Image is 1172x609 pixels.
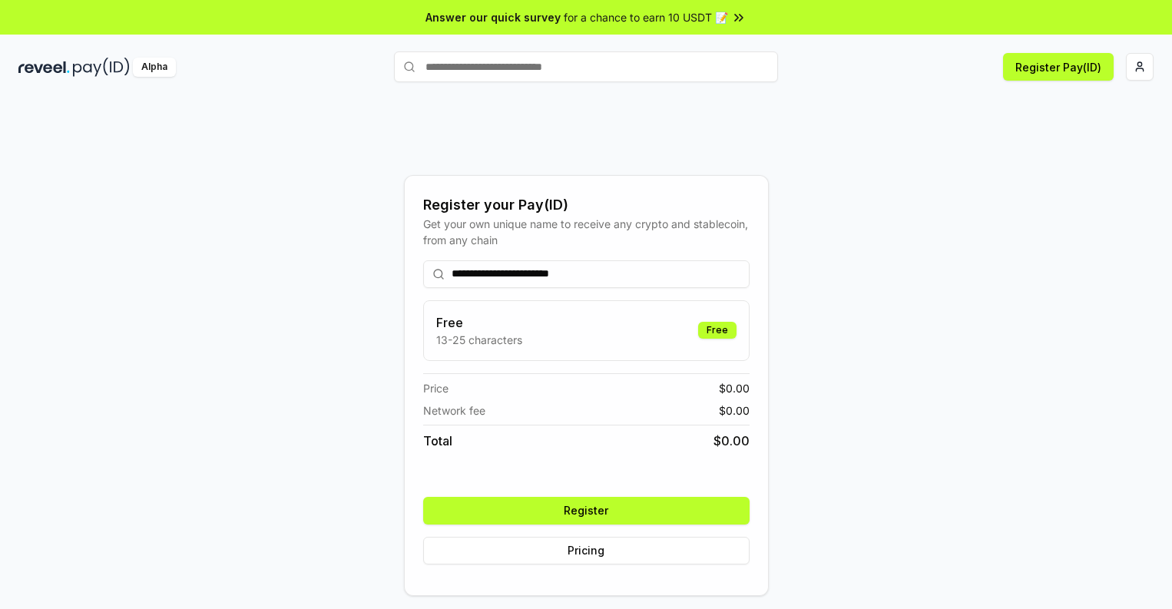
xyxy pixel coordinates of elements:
[423,402,485,419] span: Network fee
[564,9,728,25] span: for a chance to earn 10 USDT 📝
[713,432,750,450] span: $ 0.00
[1003,53,1114,81] button: Register Pay(ID)
[423,537,750,564] button: Pricing
[423,194,750,216] div: Register your Pay(ID)
[425,9,561,25] span: Answer our quick survey
[133,58,176,77] div: Alpha
[436,332,522,348] p: 13-25 characters
[423,380,449,396] span: Price
[698,322,737,339] div: Free
[719,380,750,396] span: $ 0.00
[423,216,750,248] div: Get your own unique name to receive any crypto and stablecoin, from any chain
[18,58,70,77] img: reveel_dark
[423,497,750,525] button: Register
[423,432,452,450] span: Total
[719,402,750,419] span: $ 0.00
[73,58,130,77] img: pay_id
[436,313,522,332] h3: Free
